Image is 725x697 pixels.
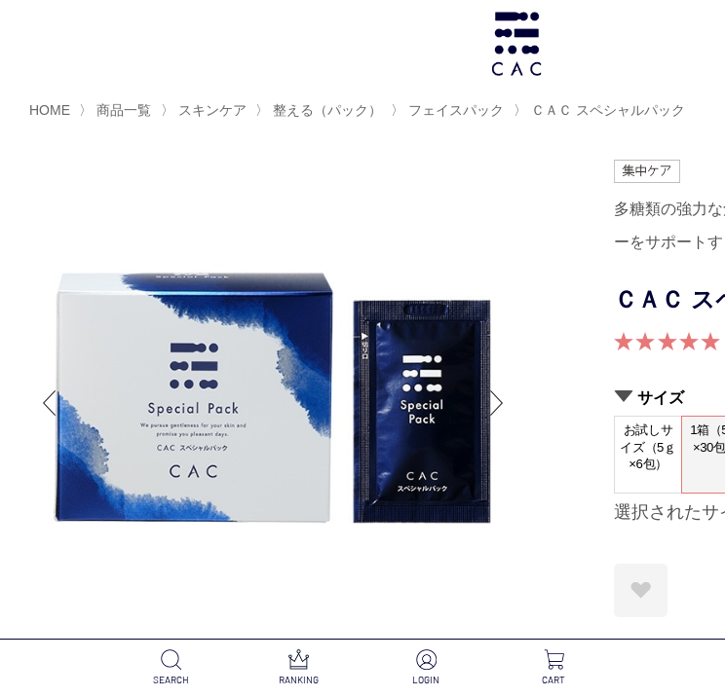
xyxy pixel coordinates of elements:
[615,417,681,478] span: お試しサイズ（5ｇ×6包）
[391,101,509,120] li: 〉
[174,102,247,118] a: スキンケア
[29,364,68,442] div: Previous slide
[107,673,235,687] p: SEARCH
[96,102,151,118] span: 商品一覧
[79,101,156,120] li: 〉
[269,102,382,118] a: 整える（パック）
[531,102,685,118] span: ＣＡＣ スペシャルパック
[614,160,680,183] img: 集中ケア
[362,649,490,687] a: LOGIN
[404,102,504,118] a: フェイスパック
[235,649,362,687] a: RANKING
[527,102,685,118] a: ＣＡＣ スペシャルパック
[273,102,382,118] span: 整える（パック）
[93,102,151,118] a: 商品一覧
[490,673,618,687] p: CART
[107,649,235,687] a: SEARCH
[255,101,387,120] li: 〉
[29,160,516,646] img: ＣＡＣ スペシャルパック 1箱（5ｇ×30包）
[161,101,251,120] li: 〉
[29,102,70,118] a: HOME
[178,102,247,118] span: スキンケア
[488,12,545,76] img: logo
[514,101,690,120] li: 〉
[408,102,504,118] span: フェイスパック
[614,564,668,617] a: お気に入りに登録する
[477,364,516,442] div: Next slide
[490,649,618,687] a: CART
[362,673,490,687] p: LOGIN
[235,673,362,687] p: RANKING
